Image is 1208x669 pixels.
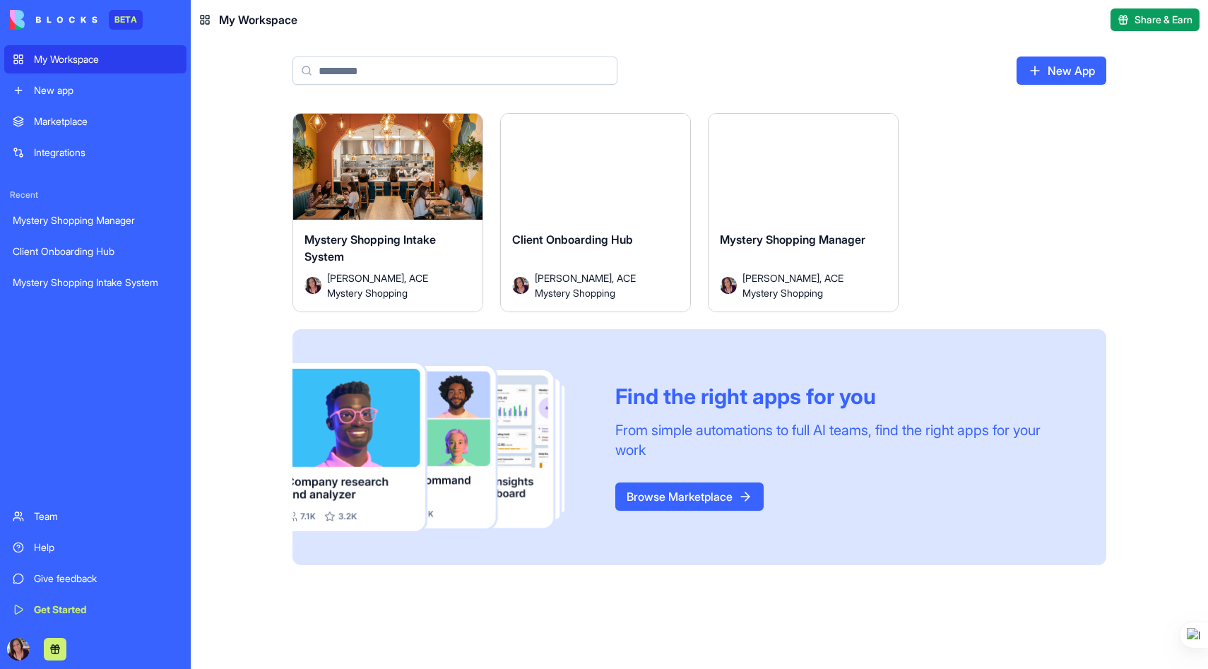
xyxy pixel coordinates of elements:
div: My Workspace [34,52,178,66]
div: Marketplace [34,114,178,129]
div: BETA [109,10,143,30]
a: Mystery Shopping Manager [4,206,186,235]
div: Integrations [34,146,178,160]
img: Frame_181_egmpey.png [292,363,593,532]
a: Team [4,502,186,531]
span: [PERSON_NAME], ACE Mystery Shopping [742,271,875,300]
div: From simple automations to full AI teams, find the right apps for your work [615,420,1072,460]
a: Integrations [4,138,186,167]
span: Client Onboarding Hub [512,232,633,247]
a: BETA [10,10,143,30]
a: Mystery Shopping Intake SystemAvatar[PERSON_NAME], ACE Mystery Shopping [292,113,483,312]
a: Client Onboarding HubAvatar[PERSON_NAME], ACE Mystery Shopping [500,113,691,312]
img: Avatar [720,277,737,294]
div: Give feedback [34,572,178,586]
div: Team [34,509,178,523]
a: New App [1017,57,1106,85]
a: Give feedback [4,564,186,593]
span: My Workspace [219,11,297,28]
span: Mystery Shopping Intake System [304,232,436,264]
a: Help [4,533,186,562]
img: Avatar [304,277,321,294]
div: Help [34,540,178,555]
img: logo [10,10,97,30]
a: Marketplace [4,107,186,136]
a: Mystery Shopping ManagerAvatar[PERSON_NAME], ACE Mystery Shopping [708,113,899,312]
span: Recent [4,189,186,201]
a: Get Started [4,596,186,624]
a: New app [4,76,186,105]
a: Mystery Shopping Intake System [4,268,186,297]
span: [PERSON_NAME], ACE Mystery Shopping [535,271,668,300]
img: ACg8ocIAE6wgsgHe9tMraKf-hAp8HJ_1XYJJkosSgrxIF3saiq0oh1HR=s96-c [7,638,30,661]
div: New app [34,83,178,97]
span: [PERSON_NAME], ACE Mystery Shopping [327,271,460,300]
img: Avatar [512,277,529,294]
div: Client Onboarding Hub [13,244,178,259]
a: Browse Marketplace [615,482,764,511]
span: Mystery Shopping Manager [720,232,865,247]
div: Get Started [34,603,178,617]
div: Mystery Shopping Manager [13,213,178,227]
a: Client Onboarding Hub [4,237,186,266]
div: Find the right apps for you [615,384,1072,409]
button: Share & Earn [1111,8,1200,31]
a: My Workspace [4,45,186,73]
div: Mystery Shopping Intake System [13,276,178,290]
span: Share & Earn [1135,13,1192,27]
